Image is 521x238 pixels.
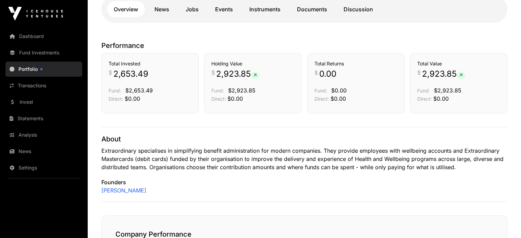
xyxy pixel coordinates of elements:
a: [PERSON_NAME] [101,186,146,195]
span: $0.00 [331,87,347,94]
span: $ [109,68,112,77]
a: Transactions [5,78,82,93]
p: About [101,134,507,144]
h3: Holding Value [211,60,294,67]
a: Overview [107,1,145,17]
span: $ [211,68,215,77]
h3: Total Returns [314,60,397,67]
span: $0.00 [125,95,140,102]
img: Icehouse Ventures Logo [8,7,63,21]
span: 2,923.85 [422,68,465,79]
span: $0.00 [227,95,243,102]
span: Fund: [109,88,121,93]
a: Dashboard [5,29,82,44]
span: Fund: [211,88,224,93]
a: Events [208,1,240,17]
p: Performance [101,41,507,50]
span: Fund: [417,88,430,93]
span: $0.00 [331,95,346,102]
span: 2,653.49 [113,68,148,79]
span: $2,923.85 [434,87,461,94]
a: Jobs [179,1,206,17]
a: Invest [5,95,82,110]
iframe: Chat Widget [487,205,521,238]
h3: Total Value [417,60,500,67]
span: Fund: [314,88,327,93]
p: Founders [101,178,507,186]
span: $2,923.85 [228,87,256,94]
nav: Tabs [107,1,502,17]
a: Statements [5,111,82,126]
a: Documents [290,1,334,17]
a: Analysis [5,127,82,142]
span: $ [417,68,421,77]
span: $2,653.49 [125,87,153,94]
span: Direct: [417,96,432,102]
span: Direct: [211,96,226,102]
a: Fund Investments [5,45,82,60]
span: 2,923.85 [216,68,259,79]
a: News [5,144,82,159]
a: News [148,1,176,17]
span: Direct: [314,96,329,102]
a: Instruments [243,1,287,17]
a: Portfolio [5,62,82,77]
p: Extraordinary specialises in simplifying benefit administration for modern companies. They provid... [101,147,507,171]
span: $0.00 [433,95,449,102]
h3: Total Invested [109,60,191,67]
a: Settings [5,160,82,175]
a: Discussion [337,1,380,17]
span: $ [314,68,318,77]
span: 0.00 [319,68,336,79]
span: Direct: [109,96,123,102]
